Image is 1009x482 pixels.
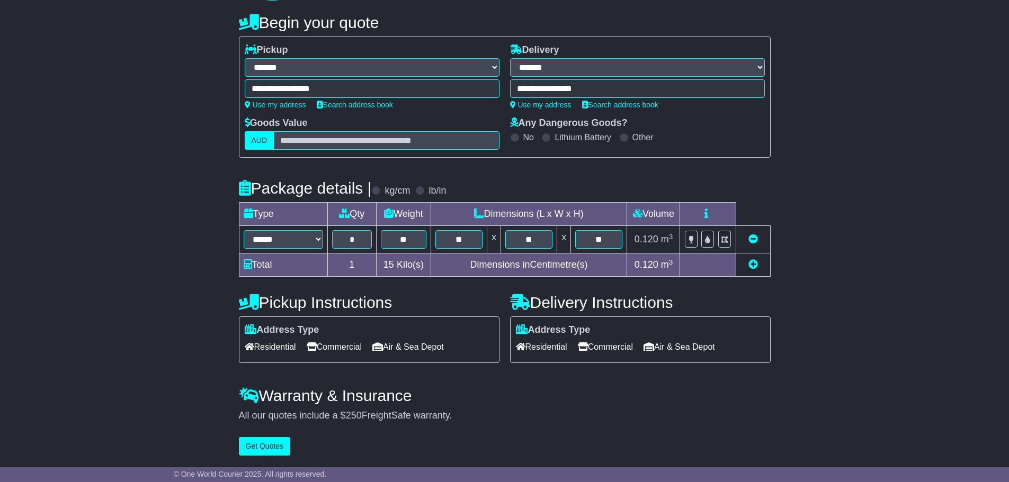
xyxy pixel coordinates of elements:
sup: 3 [669,258,673,266]
h4: Pickup Instructions [239,294,499,311]
h4: Delivery Instructions [510,294,771,311]
label: Address Type [245,324,319,336]
sup: 3 [669,233,673,241]
h4: Package details | [239,179,372,197]
a: Search address book [317,101,393,109]
a: Use my address [245,101,306,109]
a: Add new item [748,259,758,270]
span: Residential [245,339,296,355]
span: Air & Sea Depot [372,339,444,355]
label: AUD [245,131,274,150]
td: Kilo(s) [377,253,431,277]
label: Other [632,132,654,142]
span: 15 [383,259,394,270]
a: Search address book [582,101,658,109]
td: Type [239,203,327,226]
td: Qty [327,203,377,226]
span: Commercial [578,339,633,355]
td: Weight [377,203,431,226]
label: lb/in [428,185,446,197]
div: All our quotes include a $ FreightSafe warranty. [239,410,771,422]
td: 1 [327,253,377,277]
span: Commercial [307,339,362,355]
span: 250 [346,410,362,421]
label: Pickup [245,44,288,56]
span: 0.120 [635,259,658,270]
span: m [661,234,673,244]
td: x [557,226,571,253]
label: Any Dangerous Goods? [510,117,628,129]
a: Use my address [510,101,572,109]
h4: Warranty & Insurance [239,387,771,404]
label: Goods Value [245,117,308,129]
button: Get Quotes [239,437,291,456]
label: No [523,132,534,142]
span: 0.120 [635,234,658,244]
a: Remove this item [748,234,758,244]
span: Residential [516,339,567,355]
td: x [487,226,501,253]
span: © One World Courier 2025. All rights reserved. [174,470,327,478]
span: Air & Sea Depot [644,339,715,355]
label: Delivery [510,44,559,56]
td: Dimensions in Centimetre(s) [431,253,627,277]
span: m [661,259,673,270]
label: kg/cm [385,185,410,197]
label: Lithium Battery [555,132,611,142]
td: Volume [627,203,680,226]
h4: Begin your quote [239,14,771,31]
label: Address Type [516,324,591,336]
td: Total [239,253,327,277]
td: Dimensions (L x W x H) [431,203,627,226]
